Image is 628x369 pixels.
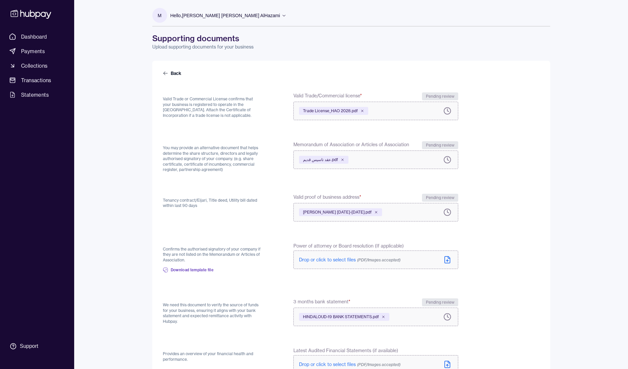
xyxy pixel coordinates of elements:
[163,70,183,77] a: Back
[163,302,262,324] p: We need this document to verify the source of funds for your business, ensuring it aligns with yo...
[7,89,68,101] a: Statements
[422,194,458,202] div: Pending review
[422,298,458,306] div: Pending review
[7,45,68,57] a: Payments
[21,47,45,55] span: Payments
[357,362,401,367] span: (PDF/Images accepted)
[170,12,280,19] p: Hello, [PERSON_NAME] [PERSON_NAME] AlHazami
[293,243,404,249] span: Power of attorney or Board resolution (If applicable)
[21,76,51,84] span: Transactions
[293,141,409,149] span: Memorandum of Association or Articles of Association
[293,194,361,202] span: Valid proof of business address
[357,257,401,262] span: (PDF/Images accepted)
[7,339,68,353] a: Support
[303,314,379,319] span: HINDALOUD-19 BANK STATEMENTS.pdf
[21,91,49,99] span: Statements
[422,92,458,100] div: Pending review
[299,361,401,367] span: Drop or click to select files
[299,257,401,263] span: Drop or click to select files
[422,141,458,149] div: Pending review
[293,92,362,100] span: Valid Trade/Commercial license
[293,347,398,354] span: Latest Audited Financial Statements (if available)
[7,60,68,72] a: Collections
[21,62,47,70] span: Collections
[158,12,162,19] p: M
[152,44,550,50] p: Upload supporting documents for your business
[7,74,68,86] a: Transactions
[171,267,214,273] span: Download template file
[163,198,262,209] p: Tenancy contract/Eijari, Title deed, Utility bill dated within last 90 days
[163,263,214,277] a: Download template file
[303,108,358,114] span: Trade License_HAO 2028.pdf
[163,145,262,173] p: You may provide an alternative document that helps determine the share structure, directors and l...
[303,210,372,215] span: [PERSON_NAME] [DATE]-[DATE].pdf
[163,247,262,263] p: Confirms the authorised signatory of your company if they are not listed on the Memorandum or Art...
[163,351,262,362] p: Provides an overview of your financial health and performance.
[293,298,350,306] span: 3 months bank statement
[21,33,47,41] span: Dashboard
[20,343,38,350] div: Support
[152,33,550,44] h1: Supporting documents
[7,31,68,43] a: Dashboard
[303,157,338,162] span: عقد تاسيس قديم.pdf
[163,96,262,118] p: Valid Trade or Commercial License confirms that your business is registered to operate in the [GE...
